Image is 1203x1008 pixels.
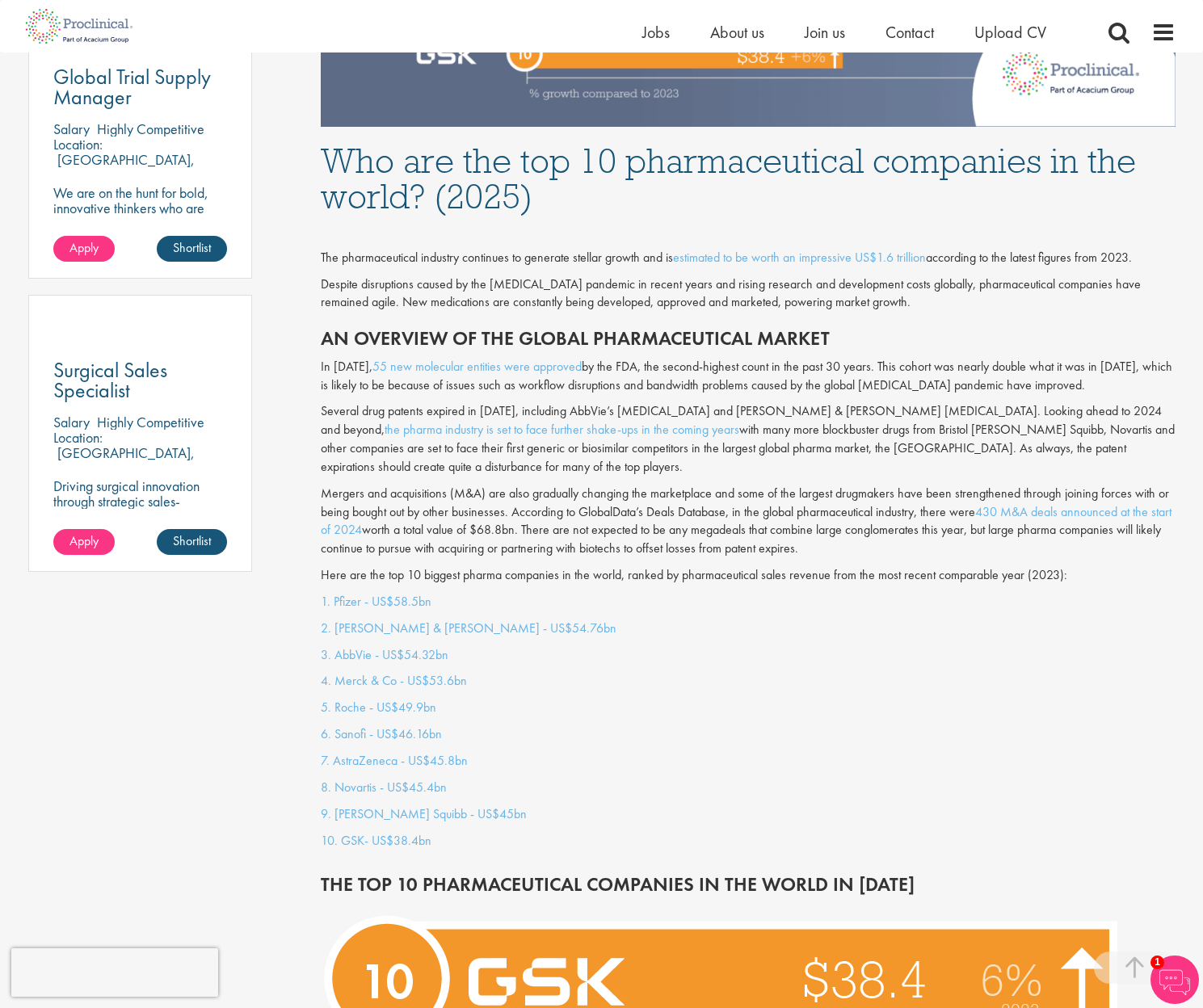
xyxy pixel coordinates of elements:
[321,646,448,663] a: 3. AbbVie - US$54.32bn
[710,22,764,43] a: About us
[321,402,1176,476] p: Several drug patents expired in [DATE], including AbbVie’s [MEDICAL_DATA] and [PERSON_NAME] & [PE...
[321,779,447,796] a: 8. Novartis - US$45.4bn
[53,236,115,262] a: Apply
[53,150,195,184] p: [GEOGRAPHIC_DATA], [GEOGRAPHIC_DATA]
[974,22,1046,43] a: Upload CV
[1150,955,1164,969] span: 1
[321,358,1176,395] p: In [DATE], by the FDA, the second-highest count in the past 30 years. This cohort was nearly doub...
[157,236,227,262] a: Shortlist
[53,120,90,138] span: Salary
[53,185,228,277] p: We are on the hunt for bold, innovative thinkers who are ready to help push the boundaries of sci...
[321,725,442,742] a: 6. Sanofi - US$46.16bn
[321,328,1176,349] h2: An overview of the global pharmaceutical market
[885,22,934,43] a: Contact
[321,143,1176,214] h1: Who are the top 10 pharmaceutical companies in the world? (2025)
[321,593,431,610] a: 1. Pfizer - US$58.5bn
[321,249,1176,267] div: The pharmaceutical industry continues to generate stellar growth and is according to the latest f...
[321,503,1171,539] a: 430 M&A deals announced at the start of 2024
[53,413,90,431] span: Salary
[372,358,582,375] a: 55 new molecular entities were approved
[385,421,739,438] a: the pharma industry is set to face further shake-ups in the coming years
[69,532,99,549] span: Apply
[53,478,228,555] p: Driving surgical innovation through strategic sales-empowering operating rooms with cutting-edge ...
[53,63,211,111] span: Global Trial Supply Manager
[53,135,103,153] span: Location:
[53,67,228,107] a: Global Trial Supply Manager
[321,672,467,689] a: 4. Merck & Co - US$53.6bn
[321,275,1176,313] p: Despite disruptions caused by the [MEDICAL_DATA] pandemic in recent years and rising research and...
[321,699,436,716] a: 5. Roche - US$49.9bn
[157,529,227,555] a: Shortlist
[53,356,167,404] span: Surgical Sales Specialist
[642,22,670,43] a: Jobs
[97,413,204,431] p: Highly Competitive
[97,120,204,138] p: Highly Competitive
[53,529,115,555] a: Apply
[673,249,926,266] a: estimated to be worth an impressive US$1.6 trillion
[321,566,1176,585] p: Here are the top 10 biggest pharma companies in the world, ranked by pharmaceutical sales revenue...
[1150,955,1199,1004] img: Chatbot
[53,443,195,477] p: [GEOGRAPHIC_DATA], [GEOGRAPHIC_DATA]
[53,428,103,447] span: Location:
[53,360,228,401] a: Surgical Sales Specialist
[321,832,431,849] a: 10. GSK- US$38.4bn
[321,752,468,769] a: 7. AstraZeneca - US$45.8bn
[321,874,1176,895] h2: THE TOP 10 PHARMACEUTICAL COMPANIES IN THE WORLD IN [DATE]
[321,805,527,822] a: 9. [PERSON_NAME] Squibb - US$45bn
[11,948,218,997] iframe: reCAPTCHA
[321,619,616,636] a: 2. [PERSON_NAME] & [PERSON_NAME] - US$54.76bn
[69,239,99,256] span: Apply
[805,22,845,43] a: Join us
[321,485,1176,558] p: Mergers and acquisitions (M&A) are also gradually changing the marketplace and some of the larges...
